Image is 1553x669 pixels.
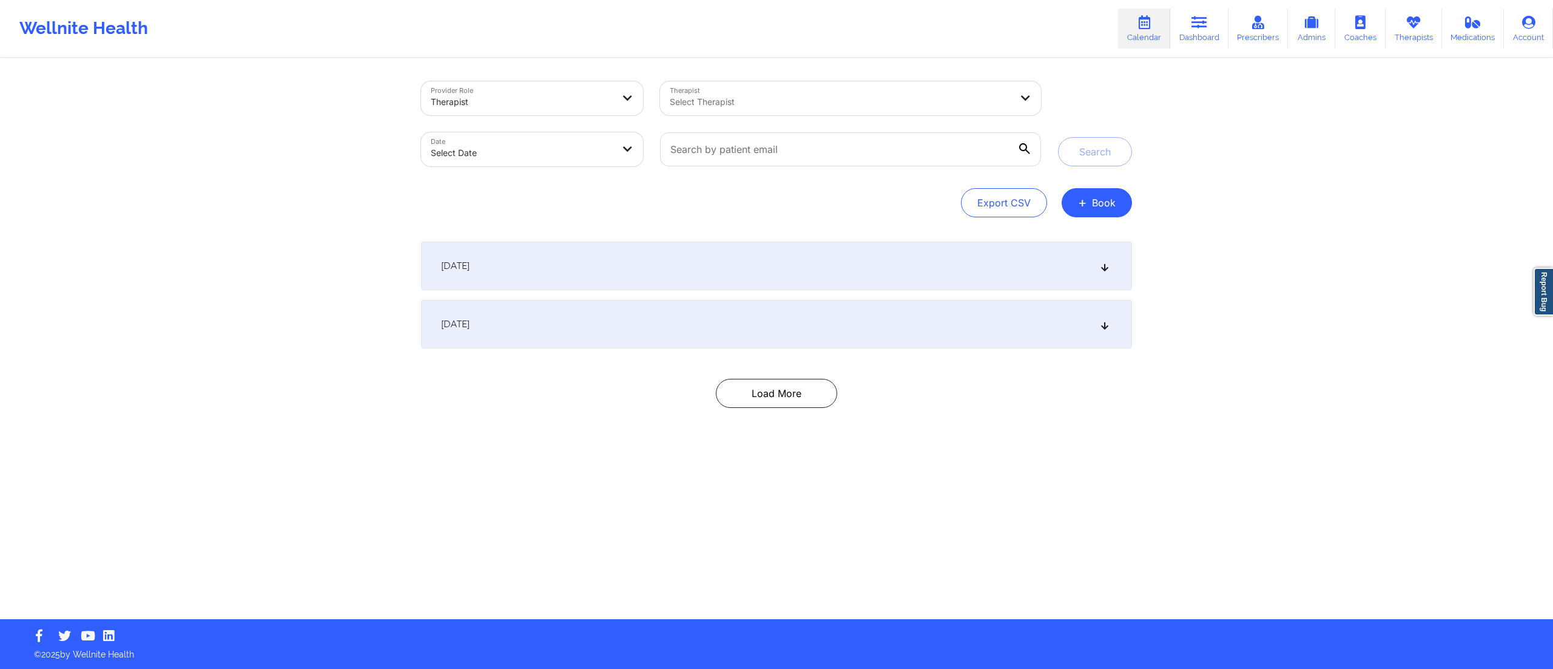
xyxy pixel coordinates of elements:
[1386,8,1442,49] a: Therapists
[431,140,613,166] div: Select Date
[1288,8,1335,49] a: Admins
[1170,8,1228,49] a: Dashboard
[1078,199,1087,206] span: +
[961,188,1047,217] button: Export CSV
[25,640,1528,661] p: © 2025 by Wellnite Health
[716,379,837,408] button: Load More
[660,132,1041,166] input: Search by patient email
[1335,8,1386,49] a: Coaches
[1442,8,1504,49] a: Medications
[1228,8,1289,49] a: Prescribers
[1504,8,1553,49] a: Account
[441,318,470,330] span: [DATE]
[1058,137,1132,166] button: Search
[1062,188,1132,217] button: +Book
[441,260,470,272] span: [DATE]
[1118,8,1170,49] a: Calendar
[1534,268,1553,316] a: Report Bug
[431,89,613,115] div: Therapist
